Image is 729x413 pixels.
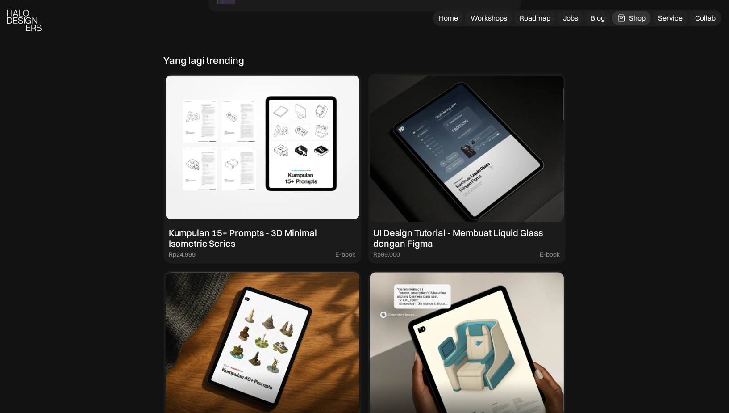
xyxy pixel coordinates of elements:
div: UI Design Tutorial - Membuat Liquid Glass dengan Figma [374,228,560,249]
div: Kumpulan 15+ Prompts - 3D Minimal Isometric Series [169,228,356,249]
a: Shop [612,11,651,25]
div: Workshops [471,13,507,23]
div: E-book [336,251,356,258]
a: Service [653,11,688,25]
a: UI Design Tutorial - Membuat Liquid Glass dengan FigmaRp69.000E-book [368,74,566,264]
div: E-book [540,251,560,258]
a: Collab [690,11,721,25]
div: Roadmap [520,13,550,23]
a: Home [433,11,463,25]
a: Roadmap [514,11,556,25]
div: Rp24.999 [169,251,196,258]
div: Collab [695,13,716,23]
a: Kumpulan 15+ Prompts - 3D Minimal Isometric SeriesRp24.999E-book [164,74,361,264]
div: Jobs [563,13,578,23]
a: Blog [585,11,610,25]
div: Service [658,13,683,23]
div: Blog [591,13,605,23]
div: Yang lagi trending [164,55,245,66]
div: Home [439,13,458,23]
div: Rp69.000 [374,251,400,258]
a: Workshops [465,11,512,25]
a: Jobs [558,11,583,25]
div: Shop [629,13,646,23]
